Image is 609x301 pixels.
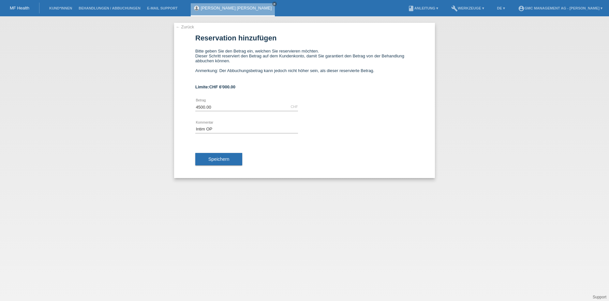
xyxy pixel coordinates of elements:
a: bookAnleitung ▾ [405,6,441,10]
span: CHF 6'000.00 [209,84,235,89]
a: Kund*innen [46,6,75,10]
a: DE ▾ [494,6,508,10]
a: Behandlungen / Abbuchungen [75,6,144,10]
span: Speichern [208,157,229,162]
a: account_circleGMC Management AG - [PERSON_NAME] ▾ [515,6,606,10]
i: book [408,5,414,12]
a: Support [593,295,606,299]
i: account_circle [518,5,525,12]
a: [PERSON_NAME] [PERSON_NAME] [201,6,272,10]
b: Limite: [195,84,235,89]
a: ← Zurück [176,24,194,29]
i: close [273,2,276,6]
a: close [272,2,277,6]
a: buildWerkzeuge ▾ [448,6,487,10]
div: Bitte geben Sie den Betrag ein, welchen Sie reservieren möchten. Dieser Schritt reserviert den Be... [195,49,414,78]
h1: Reservation hinzufügen [195,34,414,42]
div: CHF [290,105,298,109]
button: Speichern [195,153,242,165]
a: MF Health [10,6,29,10]
a: E-Mail Support [144,6,181,10]
i: build [451,5,458,12]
